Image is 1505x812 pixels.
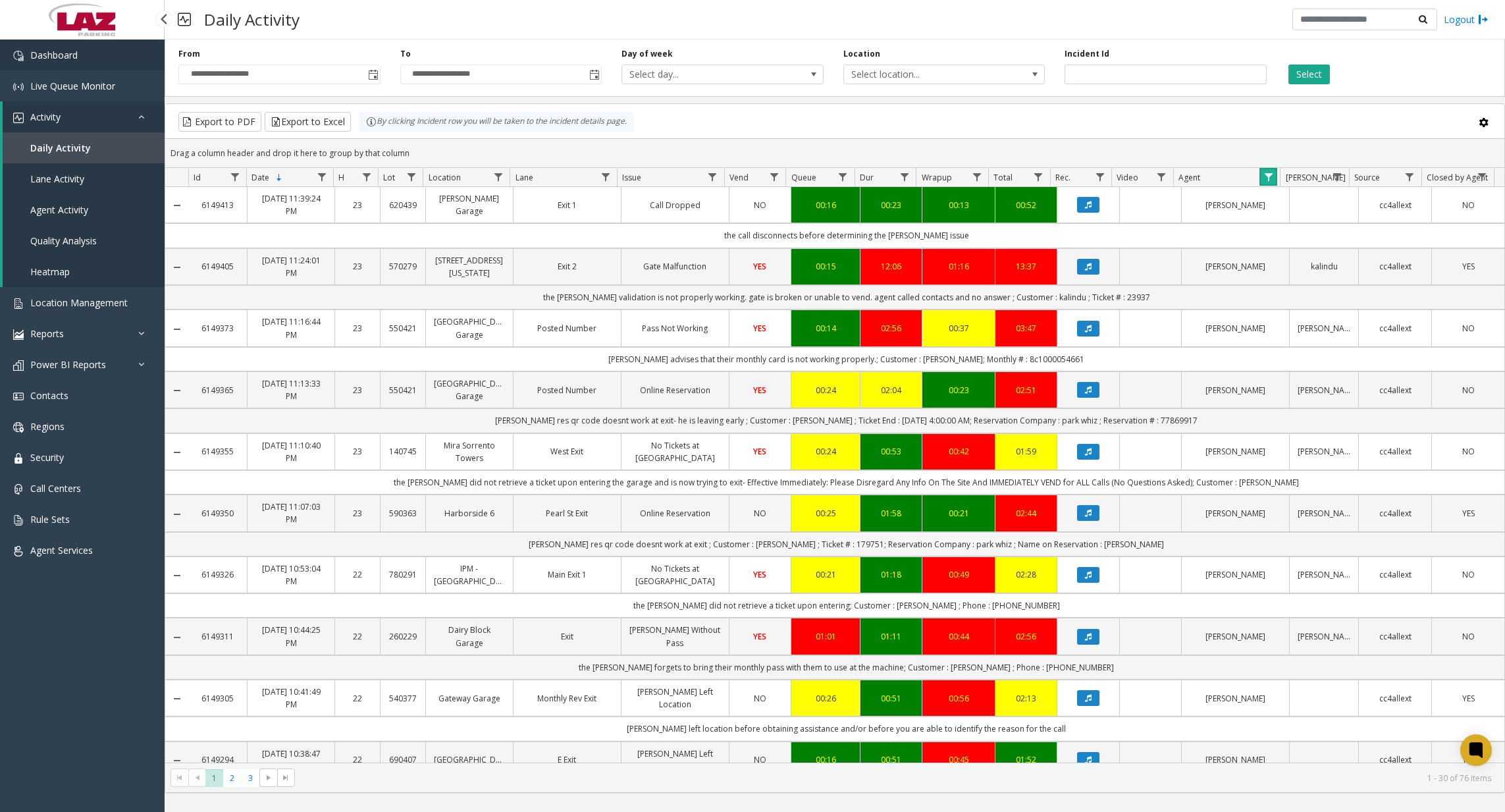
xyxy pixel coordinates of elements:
[1190,630,1281,643] a: [PERSON_NAME]
[178,112,261,132] button: Export to PDF
[1298,507,1350,520] a: [PERSON_NAME]
[1003,692,1049,705] a: 02:13
[196,260,239,273] a: 6149405
[1367,692,1423,705] a: cc4allext
[930,445,987,458] div: 00:42
[255,624,327,649] a: [DATE] 10:44:25 PM
[3,225,165,256] a: Quality Analysis
[1462,693,1475,704] span: YES
[255,192,327,217] a: [DATE] 11:39:24 PM
[799,568,852,581] a: 00:21
[388,322,417,335] a: 550421
[799,753,852,766] a: 00:16
[799,260,852,273] div: 00:15
[868,384,914,396] div: 02:04
[188,285,1504,310] td: the [PERSON_NAME] validation is not properly working. gate is broken or unable to vend. agent cal...
[388,507,417,520] a: 590363
[1003,507,1049,520] a: 02:44
[737,692,783,705] a: NO
[737,322,783,335] a: YES
[434,753,505,766] a: [GEOGRAPHIC_DATA]
[1190,692,1281,705] a: [PERSON_NAME]
[930,753,987,766] div: 00:45
[737,507,783,520] a: NO
[1298,260,1350,273] a: kalindu
[1190,384,1281,396] a: [PERSON_NAME]
[1440,260,1496,273] a: YES
[188,470,1504,495] td: the [PERSON_NAME] did not retrieve a ticket upon entering the garage and is now trying to exit- E...
[178,3,191,36] img: pageIcon
[629,322,721,335] a: Pass Not Working
[1003,753,1049,766] a: 01:52
[629,686,721,711] a: [PERSON_NAME] Left Location
[521,445,613,458] a: West Exit
[930,260,987,273] div: 01:16
[930,322,987,335] a: 00:37
[521,260,613,273] a: Exit 2
[3,163,165,194] a: Lane Activity
[196,322,239,335] a: 6149373
[343,753,372,766] a: 22
[30,234,97,247] span: Quality Analysis
[255,439,327,464] a: [DATE] 11:10:40 PM
[434,624,505,649] a: Dairy Block Garage
[868,199,914,211] a: 00:23
[1003,630,1049,643] div: 02:56
[434,562,505,587] a: IPM - [GEOGRAPHIC_DATA]
[521,384,613,396] a: Posted Number
[843,48,880,60] label: Location
[3,194,165,225] a: Agent Activity
[1030,168,1047,186] a: Total Filter Menu
[930,507,987,520] a: 00:21
[196,630,239,643] a: 6149311
[737,630,783,643] a: YES
[365,65,380,84] span: Toggle popup
[1440,322,1496,335] a: NO
[1440,568,1496,581] a: NO
[834,168,852,186] a: Queue Filter Menu
[1259,168,1277,186] a: Agent Filter Menu
[1444,13,1489,26] a: Logout
[1440,692,1496,705] a: YES
[30,142,91,154] span: Daily Activity
[1003,445,1049,458] div: 01:59
[30,389,68,402] span: Contacts
[30,80,115,92] span: Live Queue Monitor
[188,532,1504,556] td: [PERSON_NAME] res qr code doesnt work at exit ; Customer : [PERSON_NAME] ; Ticket # : 179751; Res...
[255,562,327,587] a: [DATE] 10:53:04 PM
[13,360,24,371] img: 'icon'
[1298,445,1350,458] a: [PERSON_NAME]
[868,322,914,335] a: 02:56
[930,630,987,643] a: 00:44
[13,484,24,495] img: 'icon'
[165,324,188,335] a: Collapse Details
[165,447,188,458] a: Collapse Details
[1367,630,1423,643] a: cc4allext
[165,632,188,643] a: Collapse Details
[868,507,914,520] a: 01:58
[30,111,61,123] span: Activity
[1473,168,1491,186] a: Closed by Agent Filter Menu
[930,568,987,581] a: 00:49
[1440,507,1496,520] a: YES
[1298,384,1350,396] a: [PERSON_NAME]
[1367,260,1423,273] a: cc4allext
[753,323,766,334] span: YES
[30,451,64,464] span: Security
[868,445,914,458] a: 00:53
[930,384,987,396] a: 00:23
[165,262,188,273] a: Collapse Details
[1003,260,1049,273] div: 13:37
[1190,507,1281,520] a: [PERSON_NAME]
[188,223,1504,248] td: the call disconnects before determining the [PERSON_NAME] issue
[521,199,613,211] a: Exit 1
[343,445,372,458] a: 23
[799,384,852,396] a: 00:24
[13,546,24,556] img: 'icon'
[799,199,852,211] a: 00:16
[737,753,783,766] a: NO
